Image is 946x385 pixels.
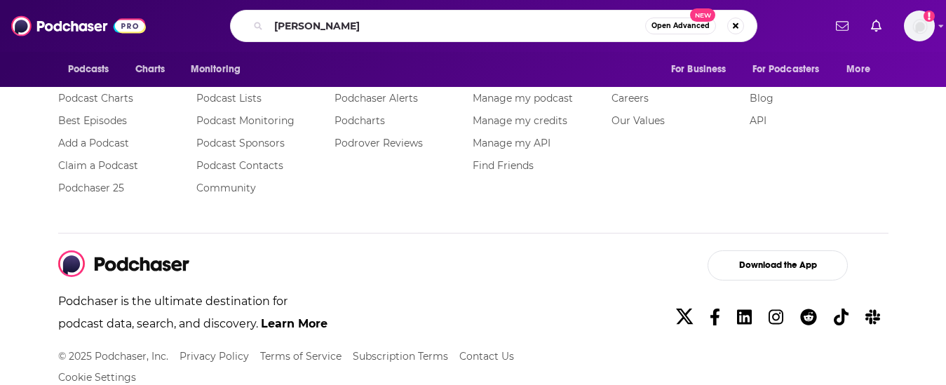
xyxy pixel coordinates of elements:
[181,56,259,83] button: open menu
[196,137,285,149] a: Podcast Sponsors
[11,13,146,39] img: Podchaser - Follow, Share and Rate Podcasts
[58,92,133,104] a: Podcast Charts
[459,350,514,363] a: Contact Us
[645,18,716,34] button: Open AdvancedNew
[196,159,283,172] a: Podcast Contacts
[795,302,823,333] a: Reddit
[58,56,128,83] button: open menu
[708,250,848,281] button: Download the App
[668,250,888,281] a: Download the App
[353,350,448,363] a: Subscription Terms
[904,11,935,41] img: User Profile
[58,159,138,172] a: Claim a Podcast
[743,56,840,83] button: open menu
[58,346,168,366] li: © 2025 Podchaser, Inc.
[191,60,241,79] span: Monitoring
[126,56,174,83] a: Charts
[58,137,129,149] a: Add a Podcast
[752,60,820,79] span: For Podcasters
[230,10,757,42] div: Search podcasts, credits, & more...
[473,159,534,172] a: Find Friends
[690,8,715,22] span: New
[473,114,567,127] a: Manage my credits
[473,137,550,149] a: Manage my API
[196,92,262,104] a: Podcast Lists
[58,290,330,346] p: Podchaser is the ultimate destination for podcast data, search, and discovery.
[261,317,327,330] a: Learn More
[335,137,423,149] a: Podrover Reviews
[865,14,887,38] a: Show notifications dropdown
[611,114,665,127] a: Our Values
[58,114,127,127] a: Best Episodes
[860,302,886,333] a: Slack
[671,60,727,79] span: For Business
[651,22,710,29] span: Open Advanced
[904,11,935,41] button: Show profile menu
[180,350,249,363] a: Privacy Policy
[196,182,256,194] a: Community
[904,11,935,41] span: Logged in as rpearson
[260,350,342,363] a: Terms of Service
[196,114,295,127] a: Podcast Monitoring
[924,11,935,22] svg: Add a profile image
[473,92,573,104] a: Manage my podcast
[828,302,854,333] a: TikTok
[846,60,870,79] span: More
[670,302,698,333] a: X/Twitter
[704,302,726,333] a: Facebook
[763,302,789,333] a: Instagram
[135,60,165,79] span: Charts
[58,182,124,194] a: Podchaser 25
[837,56,888,83] button: open menu
[731,302,757,333] a: Linkedin
[611,92,649,104] a: Careers
[830,14,854,38] a: Show notifications dropdown
[335,114,385,127] a: Podcharts
[750,92,773,104] a: Blog
[58,250,190,277] img: Podchaser - Follow, Share and Rate Podcasts
[68,60,109,79] span: Podcasts
[335,92,418,104] a: Podchaser Alerts
[661,56,744,83] button: open menu
[58,372,136,384] button: Cookie Settings
[750,114,766,127] a: API
[269,15,645,37] input: Search podcasts, credits, & more...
